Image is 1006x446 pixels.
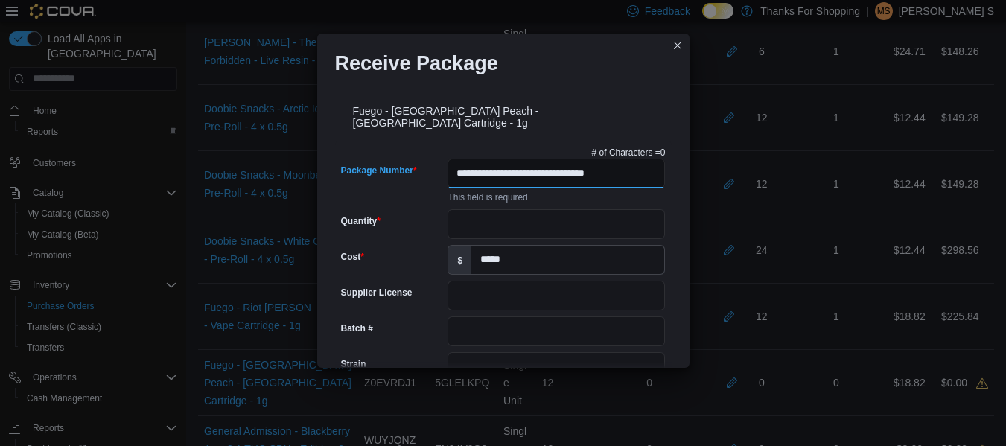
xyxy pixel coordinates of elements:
h1: Receive Package [335,51,498,75]
button: Closes this modal window [669,36,687,54]
label: Strain [341,358,366,370]
div: This field is required [448,188,665,203]
label: Package Number [341,165,417,176]
label: Quantity [341,215,381,227]
label: Cost [341,251,364,263]
div: Fuego - [GEOGRAPHIC_DATA] Peach - [GEOGRAPHIC_DATA] Cartridge - 1g [335,87,672,141]
label: Batch # [341,322,373,334]
label: Supplier License [341,287,413,299]
label: $ [448,246,471,274]
p: # of Characters = 0 [592,147,666,159]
